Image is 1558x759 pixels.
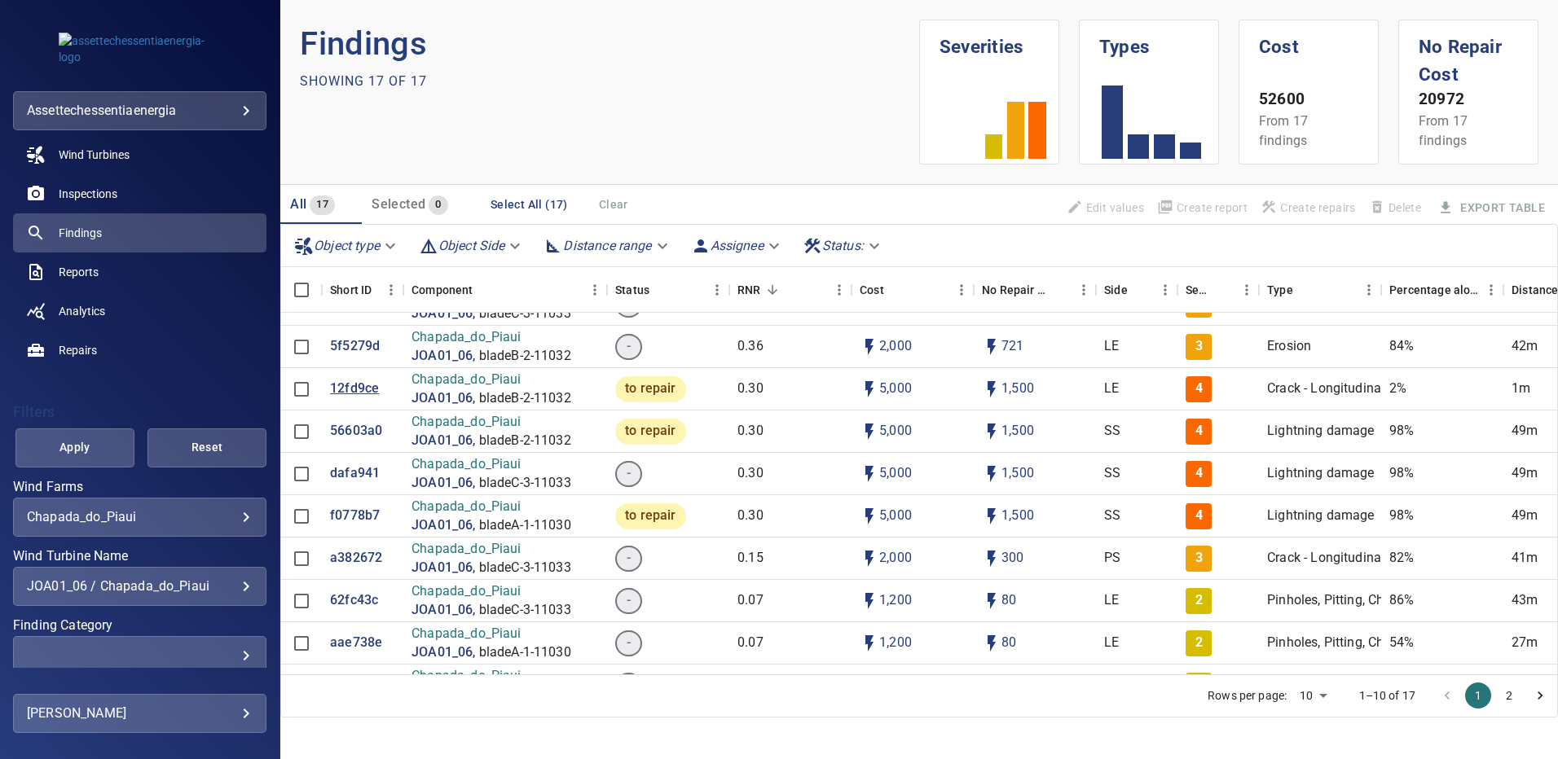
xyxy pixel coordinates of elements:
[737,507,764,525] p: 0.30
[147,428,266,467] button: Reset
[1104,379,1119,398] p: LE
[473,347,570,366] p: , bladeB-2-11032
[1001,507,1034,525] p: 1,500
[1512,634,1538,652] p: 27m
[412,231,531,260] div: Object Side
[860,337,879,357] svg: Auto cost
[1001,549,1023,568] p: 300
[412,474,473,493] p: JOA01_06
[438,238,505,253] em: Object Side
[412,667,571,686] p: Chapada_do_Piaui
[737,422,764,441] p: 0.30
[1267,267,1293,313] div: Type
[684,231,790,260] div: Assignee
[473,643,570,662] p: , bladeA-1-11030
[1389,267,1479,313] div: Percentage along
[1104,464,1120,483] p: SS
[330,379,379,398] a: 12fd9ce
[59,342,97,358] span: Repairs
[412,267,473,313] div: Component
[13,498,266,537] div: Wind Farms
[615,507,685,525] span: to repair
[737,337,764,356] p: 0.36
[1001,591,1016,610] p: 80
[1099,20,1199,61] h1: Types
[1267,422,1374,441] p: Lightning damage
[860,634,879,653] svg: Auto cost
[13,480,266,494] label: Wind Farms
[1496,682,1522,709] button: Go to page 2
[13,404,266,420] h4: Filters
[982,549,1001,568] svg: Auto impact
[1267,464,1374,483] p: Lightning damage
[13,292,266,331] a: analytics noActive
[412,516,473,535] p: JOA01_06
[949,278,974,302] button: Menu
[412,559,473,577] a: JOA01_06
[412,582,571,601] p: Chapada_do_Piaui
[1465,682,1491,709] button: page 1
[1479,278,1503,302] button: Menu
[168,437,246,458] span: Reset
[563,238,651,253] em: Distance range
[310,195,335,214] span: 17
[982,337,1001,357] svg: Auto impact
[583,278,607,302] button: Menu
[27,98,253,124] div: assettechessentiaenergia
[412,601,473,620] a: JOA01_06
[879,337,912,356] p: 2,000
[1389,591,1414,610] p: 86%
[473,601,570,620] p: , bladeC-3-11033
[1267,549,1384,568] p: Crack - Longitudinal
[1419,20,1518,88] h1: No Repair Cost
[615,379,685,398] span: to repair
[330,337,380,356] p: 5f5279d
[860,507,879,526] svg: Auto cost
[737,634,764,652] p: 0.07
[1104,422,1120,441] p: SS
[1389,337,1414,356] p: 84%
[982,634,1001,653] svg: Auto impact
[59,33,222,65] img: assettechessentiaenergia-logo
[1259,88,1358,112] p: 52600
[412,432,473,450] a: JOA01_06
[737,464,764,483] p: 0.30
[412,305,473,323] p: JOA01_06
[412,413,571,432] p: Chapada_do_Piaui
[617,591,640,610] span: -
[737,267,760,313] div: Repair Now Ratio: The ratio of the additional incurred cost of repair in 1 year and the cost of r...
[13,550,266,563] label: Wind Turbine Name
[330,549,382,568] a: a382672
[412,328,571,347] p: Chapada_do_Piaui
[1512,379,1530,398] p: 1m
[1512,591,1538,610] p: 43m
[1357,278,1381,302] button: Menu
[1389,422,1414,441] p: 98%
[705,278,729,302] button: Menu
[1389,634,1414,652] p: 54%
[1104,507,1120,525] p: SS
[617,549,640,568] span: -
[982,379,1001,399] svg: Auto impact
[473,559,570,577] p: , bladeC-3-11033
[982,267,1049,313] div: Projected additional costs incurred by waiting 1 year to repair. This is a function of possible i...
[1104,267,1128,313] div: Side
[1512,507,1538,525] p: 49m
[1389,379,1406,398] p: 2%
[412,540,571,559] p: Chapada_do_Piaui
[1267,634,1402,652] p: Pinholes, Pitting, Chips
[13,174,266,213] a: inspections noActive
[617,464,640,483] span: -
[403,267,607,313] div: Component
[860,422,879,441] svg: Auto cost
[827,278,852,302] button: Menu
[473,305,570,323] p: , bladeC-3-11033
[27,509,253,524] div: Chapada_do_Piaui
[1293,684,1332,708] div: 10
[1512,337,1538,356] p: 42m
[330,634,382,652] p: aae738e
[1177,267,1259,313] div: Severity
[59,303,105,319] span: Analytics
